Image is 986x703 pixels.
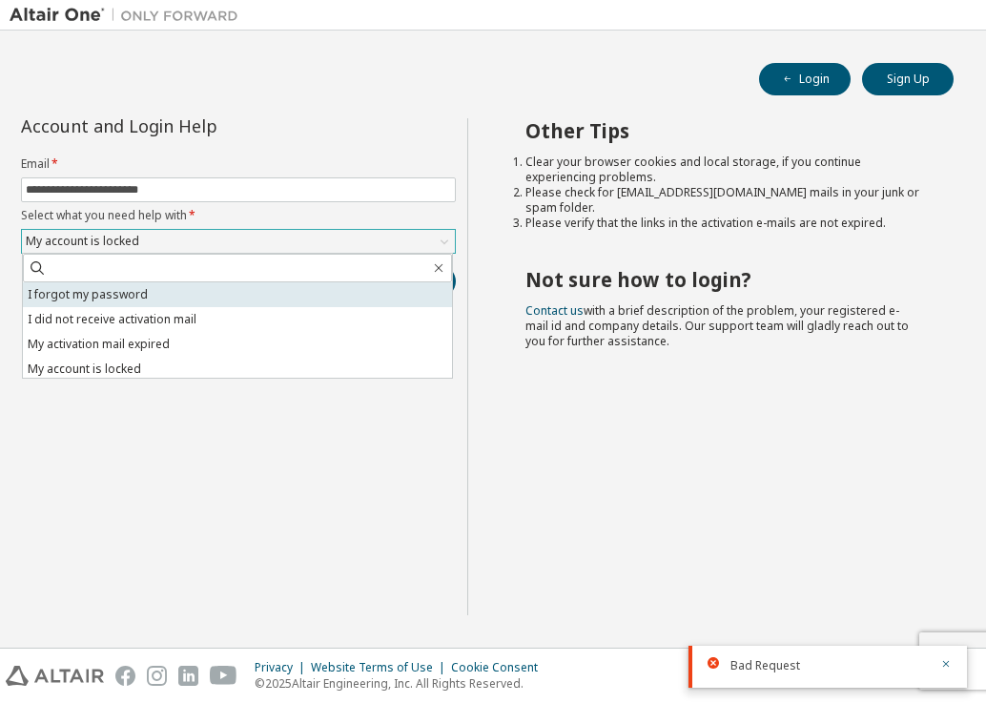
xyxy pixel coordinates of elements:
img: facebook.svg [115,666,135,686]
label: Email [21,156,456,172]
div: Privacy [255,660,311,675]
span: with a brief description of the problem, your registered e-mail id and company details. Our suppo... [525,302,909,349]
img: altair_logo.svg [6,666,104,686]
img: youtube.svg [210,666,237,686]
a: Contact us [525,302,584,319]
h2: Other Tips [525,118,919,143]
span: Bad Request [730,658,800,673]
img: Altair One [10,6,248,25]
label: Select what you need help with [21,208,456,223]
div: Website Terms of Use [311,660,451,675]
li: Clear your browser cookies and local storage, if you continue experiencing problems. [525,155,919,185]
button: Login [759,63,851,95]
li: Please check for [EMAIL_ADDRESS][DOMAIN_NAME] mails in your junk or spam folder. [525,185,919,216]
h2: Not sure how to login? [525,267,919,292]
img: linkedin.svg [178,666,198,686]
div: Account and Login Help [21,118,369,134]
div: My account is locked [22,230,455,253]
p: © 2025 Altair Engineering, Inc. All Rights Reserved. [255,675,549,692]
div: Cookie Consent [451,660,549,675]
div: My account is locked [23,231,142,252]
button: Sign Up [862,63,954,95]
li: Please verify that the links in the activation e-mails are not expired. [525,216,919,231]
img: instagram.svg [147,666,167,686]
li: I forgot my password [23,282,452,307]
